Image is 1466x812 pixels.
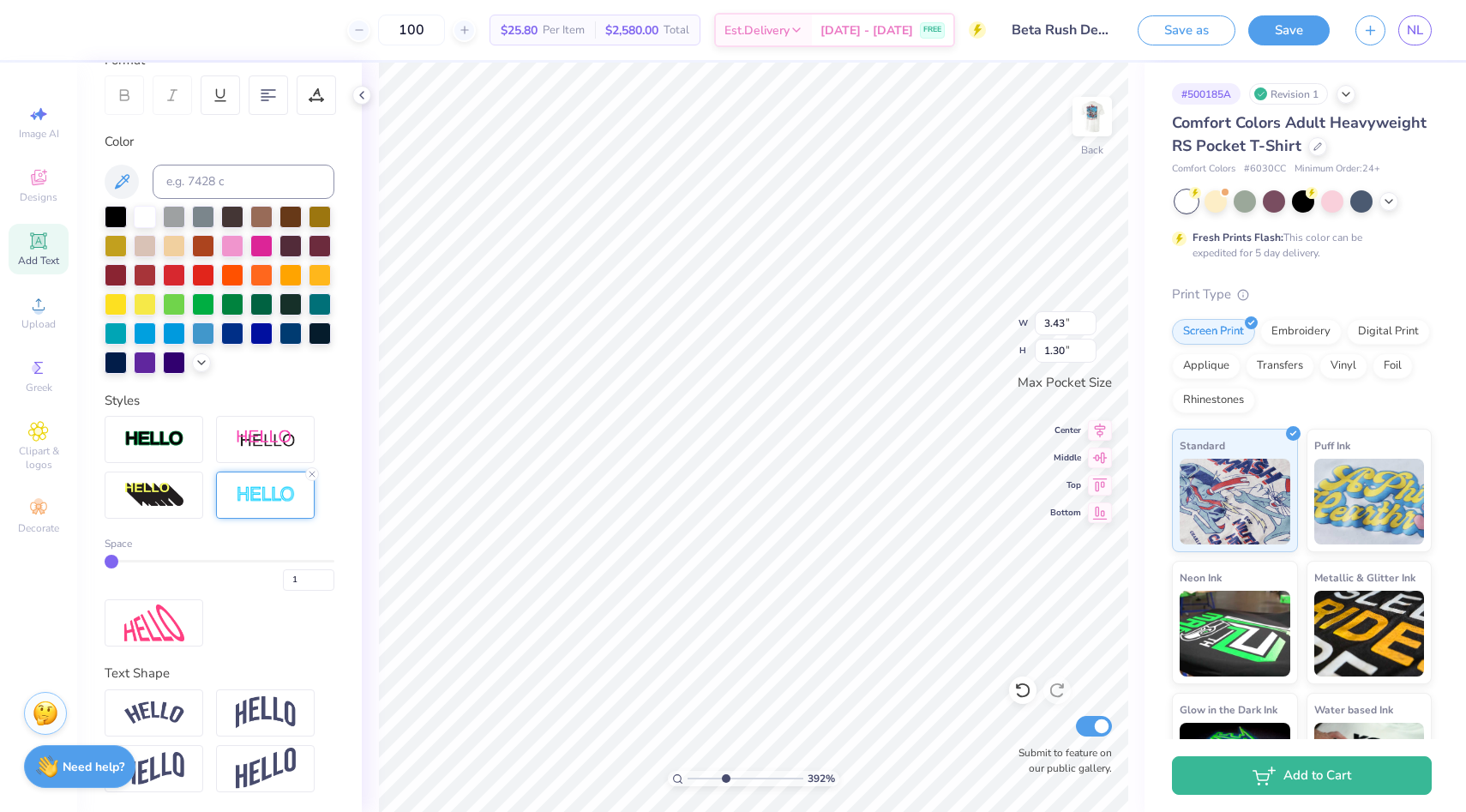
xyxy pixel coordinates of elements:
div: Rhinestones [1172,388,1255,413]
input: – – [378,15,445,45]
span: Add Text [18,254,59,268]
div: Vinyl [1319,353,1367,379]
span: $25.80 [501,21,538,39]
span: Image AI [19,127,59,141]
img: Neon Ink [1180,591,1290,677]
span: NL [1407,21,1423,40]
button: Save as [1138,15,1235,45]
div: Revision 1 [1249,83,1328,105]
div: Text Shape [105,664,334,683]
div: Applique [1172,353,1241,379]
img: Rise [236,748,296,790]
a: NL [1398,15,1432,45]
img: Glow in the Dark Ink [1180,723,1290,809]
input: e.g. 7428 c [153,165,334,199]
div: Foil [1373,353,1413,379]
span: Est. Delivery [724,21,790,39]
span: Upload [21,317,56,331]
img: Water based Ink [1314,723,1425,809]
span: $2,580.00 [605,21,658,39]
span: Standard [1180,436,1225,454]
img: Stroke [124,430,184,449]
img: Arc [124,701,184,725]
span: # 6030CC [1244,162,1286,177]
img: Back [1075,99,1109,134]
img: Shadow [236,429,296,450]
strong: Fresh Prints Flash: [1193,231,1283,244]
div: Back [1081,142,1103,158]
button: Add to Cart [1172,756,1432,795]
div: Styles [105,391,334,411]
input: Untitled Design [999,13,1125,47]
img: Negative Space [236,485,296,505]
span: Glow in the Dark Ink [1180,701,1277,719]
span: Total [664,21,689,39]
span: Designs [20,190,57,204]
span: Comfort Colors Adult Heavyweight RS Pocket T-Shirt [1172,112,1427,156]
button: Save [1248,15,1330,45]
span: FREE [923,24,941,36]
div: Print Type [1172,285,1432,304]
img: Flag [124,752,184,785]
span: Greek [26,381,52,394]
span: Minimum Order: 24 + [1295,162,1380,177]
span: Top [1050,479,1081,491]
span: Water based Ink [1314,701,1393,719]
span: Per Item [543,21,585,39]
span: Bottom [1050,507,1081,519]
span: Neon Ink [1180,568,1222,586]
div: # 500185A [1172,83,1241,105]
span: Middle [1050,452,1081,464]
img: Standard [1180,459,1290,544]
span: Comfort Colors [1172,162,1235,177]
span: Clipart & logos [9,444,69,472]
img: Puff Ink [1314,459,1425,544]
strong: Need help? [63,759,124,775]
span: 392 % [808,771,835,786]
div: This color can be expedited for 5 day delivery. [1193,230,1403,261]
img: Arch [236,696,296,729]
label: Submit to feature on our public gallery. [1009,745,1112,776]
img: Free Distort [124,604,184,641]
span: Space [105,536,132,551]
span: Decorate [18,521,59,535]
span: Puff Ink [1314,436,1350,454]
div: Transfers [1246,353,1314,379]
div: Screen Print [1172,319,1255,345]
div: Color [105,132,334,152]
div: Embroidery [1260,319,1342,345]
span: [DATE] - [DATE] [820,21,913,39]
span: Center [1050,424,1081,436]
img: Metallic & Glitter Ink [1314,591,1425,677]
img: 3d Illusion [124,482,184,509]
div: Digital Print [1347,319,1430,345]
span: Metallic & Glitter Ink [1314,568,1415,586]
